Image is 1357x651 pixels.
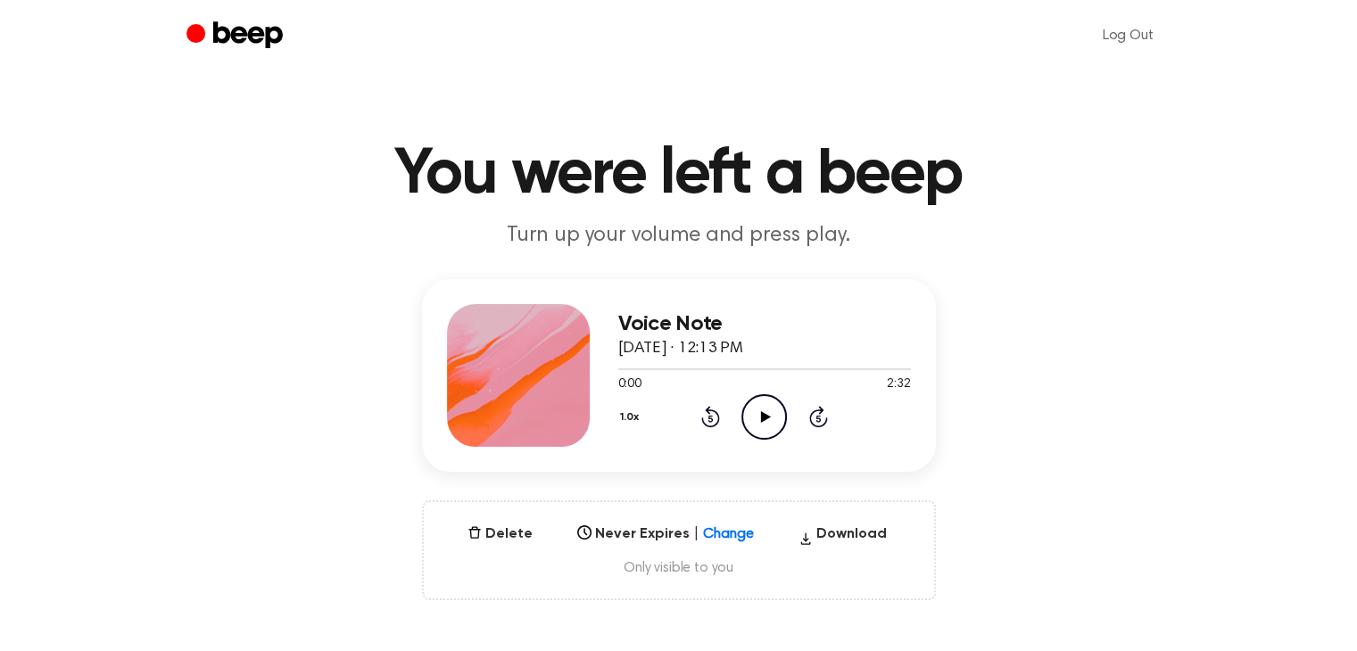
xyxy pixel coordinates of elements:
p: Turn up your volume and press play. [336,221,1022,251]
button: 1.0x [618,402,646,433]
span: Only visible to you [445,559,913,577]
h3: Voice Note [618,312,911,336]
span: [DATE] · 12:13 PM [618,341,743,357]
span: 0:00 [618,375,641,394]
span: 2:32 [887,375,910,394]
button: Delete [460,523,540,545]
a: Log Out [1085,14,1171,57]
button: Download [791,523,894,552]
h1: You were left a beep [222,143,1136,207]
a: Beep [186,19,287,54]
